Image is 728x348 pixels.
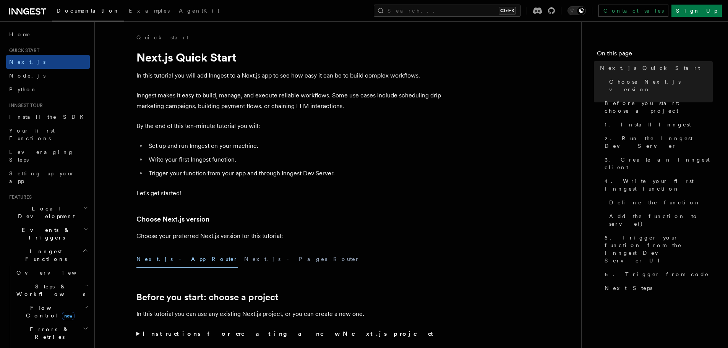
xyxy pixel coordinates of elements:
[602,153,713,174] a: 3. Create an Inngest client
[136,90,442,112] p: Inngest makes it easy to build, manage, and execute reliable workflows. Some use cases include sc...
[602,118,713,131] a: 1. Install Inngest
[9,31,31,38] span: Home
[62,312,75,320] span: new
[136,292,279,303] a: Before you start: choose a project
[602,174,713,196] a: 4. Write your first Inngest function
[146,141,442,151] li: Set up and run Inngest on your machine.
[609,78,713,93] span: Choose Next.js version
[600,64,700,72] span: Next.js Quick Start
[605,270,709,278] span: 6. Trigger from code
[136,214,209,225] a: Choose Next.js version
[136,231,442,241] p: Choose your preferred Next.js version for this tutorial:
[13,325,83,341] span: Errors & Retries
[671,5,722,17] a: Sign Up
[605,284,652,292] span: Next Steps
[605,99,713,115] span: Before you start: choose a project
[136,70,442,81] p: In this tutorial you will add Inngest to a Next.js app to see how easy it can be to build complex...
[602,231,713,267] a: 5. Trigger your function from the Inngest Dev Server UI
[609,199,700,206] span: Define the function
[374,5,520,17] button: Search...Ctrl+K
[57,8,120,14] span: Documentation
[6,47,39,53] span: Quick start
[6,69,90,83] a: Node.js
[146,154,442,165] li: Write your first Inngest function.
[136,188,442,199] p: Let's get started!
[6,110,90,124] a: Install the SDK
[602,281,713,295] a: Next Steps
[244,251,360,268] button: Next.js - Pages Router
[605,134,713,150] span: 2. Run the Inngest Dev Server
[9,149,74,163] span: Leveraging Steps
[9,59,45,65] span: Next.js
[9,86,37,92] span: Python
[6,83,90,96] a: Python
[129,8,170,14] span: Examples
[136,34,188,41] a: Quick start
[605,156,713,171] span: 3. Create an Inngest client
[602,267,713,281] a: 6. Trigger from code
[13,283,85,298] span: Steps & Workflows
[606,196,713,209] a: Define the function
[6,248,83,263] span: Inngest Functions
[606,75,713,96] a: Choose Next.js version
[6,55,90,69] a: Next.js
[609,212,713,228] span: Add the function to serve()
[499,7,516,15] kbd: Ctrl+K
[13,266,90,280] a: Overview
[6,102,43,108] span: Inngest tour
[6,167,90,188] a: Setting up your app
[9,170,75,184] span: Setting up your app
[6,145,90,167] a: Leveraging Steps
[136,121,442,131] p: By the end of this ten-minute tutorial you will:
[146,168,442,179] li: Trigger your function from your app and through Inngest Dev Server.
[605,177,713,193] span: 4. Write your first Inngest function
[13,304,84,319] span: Flow Control
[143,330,436,337] strong: Instructions for creating a new Next.js project
[9,114,88,120] span: Install the SDK
[136,329,442,339] summary: Instructions for creating a new Next.js project
[602,131,713,153] a: 2. Run the Inngest Dev Server
[605,121,691,128] span: 1. Install Inngest
[567,6,586,15] button: Toggle dark mode
[6,28,90,41] a: Home
[6,244,90,266] button: Inngest Functions
[6,226,83,241] span: Events & Triggers
[606,209,713,231] a: Add the function to serve()
[16,270,95,276] span: Overview
[136,251,238,268] button: Next.js - App Router
[605,234,713,264] span: 5. Trigger your function from the Inngest Dev Server UI
[6,202,90,223] button: Local Development
[6,194,32,200] span: Features
[136,50,442,64] h1: Next.js Quick Start
[598,5,668,17] a: Contact sales
[597,49,713,61] h4: On this page
[597,61,713,75] a: Next.js Quick Start
[9,128,55,141] span: Your first Functions
[6,223,90,244] button: Events & Triggers
[179,8,219,14] span: AgentKit
[13,301,90,322] button: Flow Controlnew
[174,2,224,21] a: AgentKit
[13,280,90,301] button: Steps & Workflows
[136,309,442,319] p: In this tutorial you can use any existing Next.js project, or you can create a new one.
[602,96,713,118] a: Before you start: choose a project
[9,73,45,79] span: Node.js
[6,124,90,145] a: Your first Functions
[124,2,174,21] a: Examples
[6,205,83,220] span: Local Development
[13,322,90,344] button: Errors & Retries
[52,2,124,21] a: Documentation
